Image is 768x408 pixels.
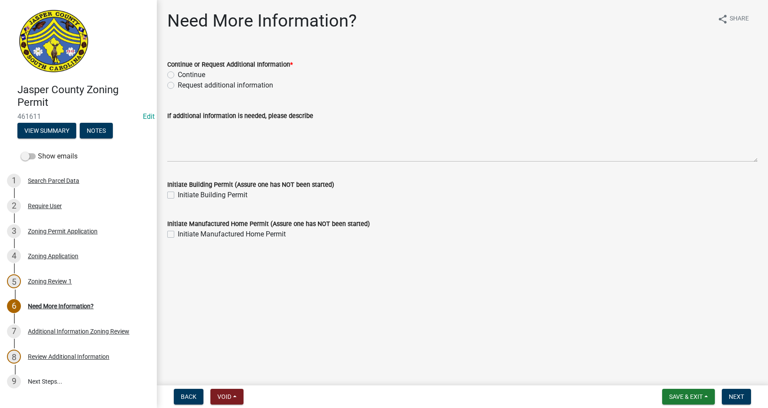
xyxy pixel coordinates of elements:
div: 8 [7,350,21,364]
h4: Jasper County Zoning Permit [17,84,150,109]
span: 461611 [17,112,139,121]
button: Notes [80,123,113,138]
wm-modal-confirm: Notes [80,128,113,135]
button: View Summary [17,123,76,138]
i: share [717,14,728,24]
div: Review Additional Information [28,354,109,360]
div: Require User [28,203,62,209]
a: Edit [143,112,155,121]
div: Search Parcel Data [28,178,79,184]
div: 2 [7,199,21,213]
button: shareShare [710,10,756,27]
span: Void [217,393,231,400]
button: Next [722,389,751,405]
div: 1 [7,174,21,188]
label: Initiate Building Permit (Assure one has NOT been started) [167,182,334,188]
label: If additional information is needed, please describe [167,113,313,119]
span: Share [730,14,749,24]
div: 9 [7,374,21,388]
wm-modal-confirm: Summary [17,128,76,135]
div: 6 [7,299,21,313]
h1: Need More Information? [167,10,357,31]
div: Zoning Application [28,253,78,259]
label: Initiate Building Permit [178,190,247,200]
label: Request additional information [178,80,273,91]
label: Show emails [21,151,78,162]
span: Save & Exit [669,393,703,400]
button: Save & Exit [662,389,715,405]
label: Initiate Manufactured Home Permit (Assure one has NOT been started) [167,221,370,227]
div: Additional Information Zoning Review [28,328,129,334]
wm-modal-confirm: Edit Application Number [143,112,155,121]
span: Back [181,393,196,400]
div: 7 [7,324,21,338]
label: Continue [178,70,205,80]
div: 4 [7,249,21,263]
button: Void [210,389,244,405]
span: Next [729,393,744,400]
div: 5 [7,274,21,288]
label: Continue or Request Additional Information [167,62,293,68]
div: Zoning Review 1 [28,278,72,284]
label: Initiate Manufactured Home Permit [178,229,286,239]
img: Jasper County, South Carolina [17,9,90,74]
button: Back [174,389,203,405]
div: Zoning Permit Application [28,228,98,234]
div: 3 [7,224,21,238]
div: Need More Information? [28,303,94,309]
